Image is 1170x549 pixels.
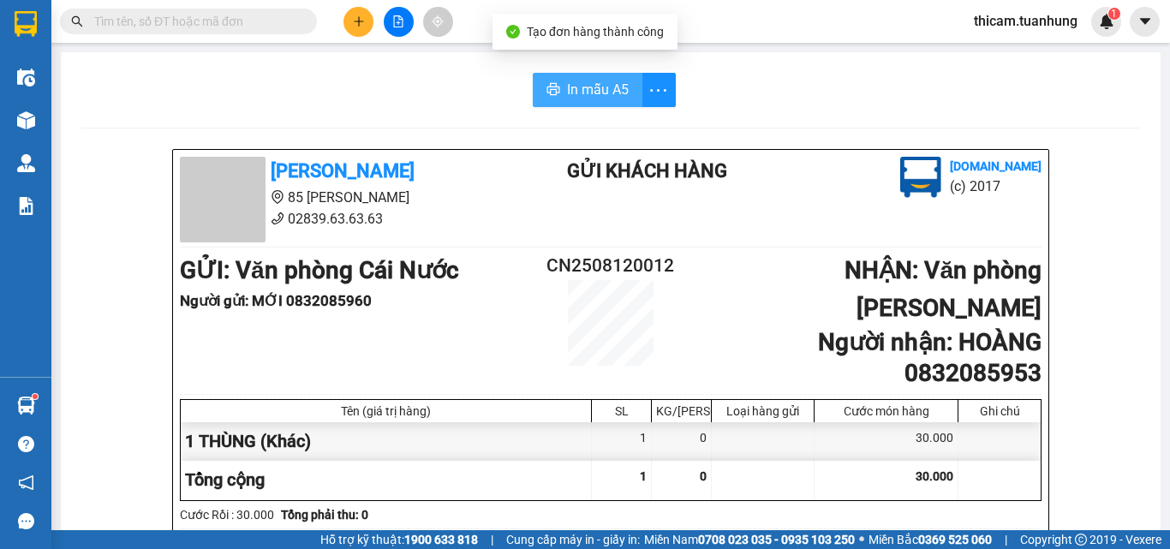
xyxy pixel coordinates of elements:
span: phone [271,212,284,225]
span: 0 [700,469,707,483]
span: Cung cấp máy in - giấy in: [506,530,640,549]
span: 30.000 [916,469,953,483]
img: warehouse-icon [17,69,35,87]
span: notification [18,474,34,491]
button: aim [423,7,453,37]
span: message [18,513,34,529]
div: SL [596,404,647,418]
li: 85 [PERSON_NAME] [180,187,498,208]
div: 0 [652,422,712,461]
span: 1 [640,469,647,483]
span: file-add [392,15,404,27]
b: NHẬN : Văn phòng [PERSON_NAME] [845,256,1042,322]
b: GỬI : Văn phòng Cái Nước [180,256,459,284]
button: caret-down [1130,7,1160,37]
span: Tổng cộng [185,469,265,490]
img: logo.jpg [900,157,941,198]
sup: 1 [33,394,38,399]
span: Hỗ trợ kỹ thuật: [320,530,478,549]
span: aim [432,15,444,27]
div: Tên (giá trị hàng) [185,404,587,418]
span: phone [98,63,112,76]
span: Miền Nam [644,530,855,549]
span: environment [98,41,112,55]
img: solution-icon [17,197,35,215]
span: 1 [1111,8,1117,20]
div: KG/[PERSON_NAME] [656,404,707,418]
b: [DOMAIN_NAME] [950,159,1042,173]
sup: 1 [1108,8,1120,20]
div: Loại hàng gửi [716,404,809,418]
button: file-add [384,7,414,37]
div: Ghi chú [963,404,1036,418]
button: more [642,73,676,107]
b: Gửi khách hàng [567,160,727,182]
span: search [71,15,83,27]
span: question-circle [18,436,34,452]
li: 02839.63.63.63 [180,208,498,230]
div: Cước món hàng [819,404,953,418]
div: 30.000 [815,422,958,461]
strong: 0369 525 060 [918,533,992,546]
img: warehouse-icon [17,111,35,129]
span: Tạo đơn hàng thành công [527,25,664,39]
b: [PERSON_NAME] [98,11,242,33]
button: plus [343,7,373,37]
img: warehouse-icon [17,154,35,172]
b: [PERSON_NAME] [271,160,415,182]
span: more [642,80,675,101]
span: thicam.tuanhung [960,10,1091,32]
span: plus [353,15,365,27]
li: (c) 2017 [950,176,1042,197]
div: 1 [592,422,652,461]
img: warehouse-icon [17,397,35,415]
strong: 1900 633 818 [404,533,478,546]
span: | [1005,530,1007,549]
input: Tìm tên, số ĐT hoặc mã đơn [94,12,296,31]
img: logo-vxr [15,11,37,37]
b: Người nhận : HOÀNG 0832085953 [818,328,1042,387]
li: 02839.63.63.63 [8,59,326,81]
span: In mẫu A5 [567,79,629,100]
span: caret-down [1137,14,1153,29]
span: check-circle [506,25,520,39]
span: environment [271,190,284,204]
span: Miền Bắc [869,530,992,549]
span: printer [546,82,560,98]
strong: 0708 023 035 - 0935 103 250 [698,533,855,546]
h2: CN2508120012 [539,252,683,280]
div: Cước Rồi : 30.000 [180,505,274,524]
span: ⚪️ [859,536,864,543]
b: Tổng phải thu: 0 [281,508,368,522]
div: 1 THÙNG (Khác) [181,422,592,461]
b: GỬI : Văn phòng Cái Nước [8,107,287,135]
span: | [491,530,493,549]
span: copyright [1075,534,1087,546]
b: Người gửi : MỚI 0832085960 [180,292,372,309]
li: 85 [PERSON_NAME] [8,38,326,59]
button: printerIn mẫu A5 [533,73,642,107]
img: icon-new-feature [1099,14,1114,29]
